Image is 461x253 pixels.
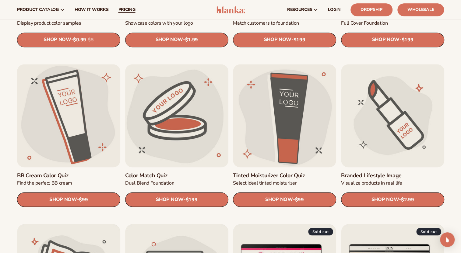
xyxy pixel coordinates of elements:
a: Color Match Quiz [125,172,228,178]
a: SHOP NOW- $2.99 [341,192,444,207]
span: How It Works [75,7,109,12]
a: Tinted Moisturizer Color Quiz [233,172,336,178]
span: resources [287,7,312,12]
span: product catalog [17,7,59,12]
a: SHOP NOW- $99 [233,192,336,207]
div: Open Intercom Messenger [440,232,455,247]
a: Wholesale [397,3,444,16]
span: pricing [118,7,135,12]
a: BB Cream Color Quiz [17,172,120,178]
span: LOGIN [328,7,341,12]
a: SHOP NOW- $199 [233,33,336,47]
a: SHOP NOW- $99 [17,192,120,207]
a: SHOP NOW- $199 [341,33,444,47]
a: SHOP NOW- $0.99 $5 [17,33,120,47]
a: SHOP NOW- $199 [125,192,228,207]
img: logo [216,6,245,13]
a: Branded Lifestyle Image [341,172,444,178]
a: SHOP NOW- $1.99 [125,33,228,47]
a: Dropship [350,3,392,16]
